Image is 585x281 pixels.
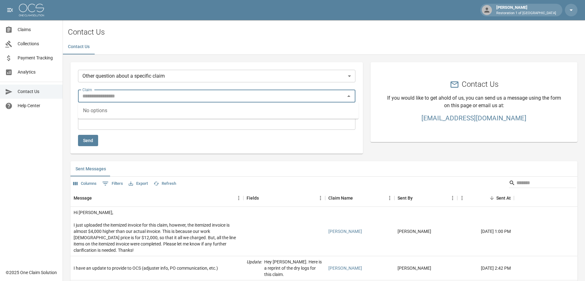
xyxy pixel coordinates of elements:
img: ocs-logo-white-transparent.png [19,4,44,16]
h2: Contact Us [462,80,499,89]
button: Select columns [72,179,98,189]
button: Menu [316,193,325,203]
span: Contact Us [18,88,58,95]
div: Sent By [394,189,457,207]
button: Sort [259,194,268,202]
div: Fields [243,189,325,207]
div: [DATE] 1:00 PM [457,207,514,256]
div: related-list tabs [70,161,577,176]
button: Show filters [101,179,125,189]
div: Message [74,189,92,207]
h2: Contact Us [68,28,585,37]
div: Sent By [398,189,413,207]
div: No options [78,102,359,119]
div: Fields [247,189,259,207]
a: [PERSON_NAME] [328,228,362,234]
div: Claim Name [328,189,353,207]
button: Sort [353,194,362,202]
p: Hey [PERSON_NAME]. Here is a reprint of the dry logs for this claim. [264,259,322,278]
p: If you would like to get ahold of us, you can send us a message using the form on this page or em... [386,94,562,109]
span: Analytics [18,69,58,75]
span: Payment Tracking [18,55,58,61]
button: Sort [413,194,421,202]
div: Hi Felicity, I just uploaded the itemized invoice for this claim, however, the itemized invoice i... [74,209,240,253]
div: Sent At [457,189,514,207]
button: Sort [92,194,101,202]
span: Help Center [18,102,58,109]
button: Sent Messages [70,161,111,176]
div: Justin Galer [398,265,431,271]
p: Restoration 1 of [GEOGRAPHIC_DATA] [496,11,556,16]
div: Other question about a specific claim [78,70,355,82]
p: Update : [247,259,262,278]
button: Refresh [152,179,178,189]
a: [EMAIL_ADDRESS][DOMAIN_NAME] [386,114,562,122]
button: Menu [234,193,243,203]
a: [PERSON_NAME] [328,265,362,271]
label: Claim [82,87,92,92]
div: Claim Name [325,189,394,207]
div: [PERSON_NAME] [494,4,559,16]
div: © 2025 One Claim Solution [6,269,57,276]
div: Message [70,189,243,207]
div: Sent At [496,189,511,207]
div: dynamic tabs [63,39,585,54]
button: open drawer [4,4,16,16]
button: Export [127,179,149,189]
div: [DATE] 2:42 PM [457,256,514,280]
button: Menu [457,193,467,203]
span: Claims [18,26,58,33]
button: Contact Us [63,39,95,54]
div: I have an update to provide to OCS (adjuster info, PO communication, etc.) [74,265,218,271]
div: Search [509,178,576,189]
button: Menu [385,193,394,203]
button: Menu [448,193,457,203]
button: Close [344,92,353,101]
button: Send [78,135,98,146]
button: Sort [487,194,496,202]
div: Justin Galer [398,228,431,234]
span: Collections [18,41,58,47]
